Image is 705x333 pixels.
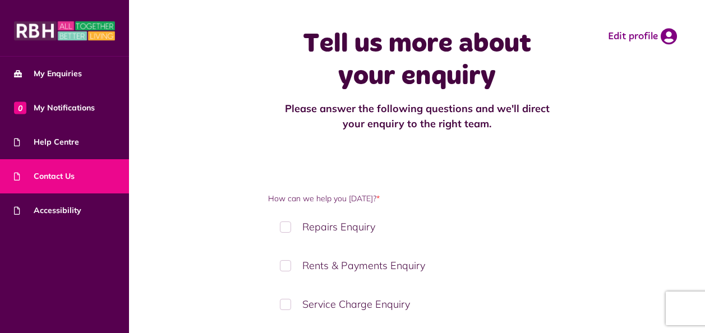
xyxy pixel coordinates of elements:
span: Accessibility [14,205,81,216]
span: Contact Us [14,170,75,182]
a: Edit profile [608,28,677,45]
span: 0 [14,101,26,114]
span: My Notifications [14,102,95,114]
strong: . [489,117,491,130]
strong: Please answer the following questions and we'll direct your enquiry to the right team [285,102,550,130]
label: Repairs Enquiry [268,210,566,243]
img: MyRBH [14,20,115,42]
span: Help Centre [14,136,79,148]
label: Rents & Payments Enquiry [268,249,566,282]
h1: Tell us more about your enquiry [284,28,550,92]
label: Service Charge Enquiry [268,288,566,321]
span: My Enquiries [14,68,82,80]
label: How can we help you [DATE]? [268,193,566,205]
